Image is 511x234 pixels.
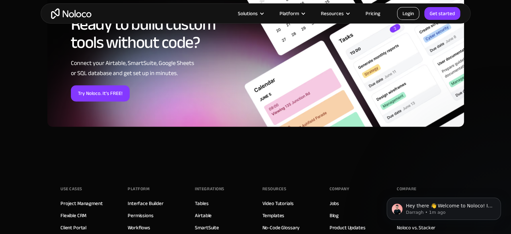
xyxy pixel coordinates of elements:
[71,85,130,101] a: Try Noloco. It's FREE!
[71,58,241,78] div: Connect your Airtable, SmartSuite, Google Sheets or SQL database and get set up in minutes.
[262,199,294,208] a: Video Tutorials
[128,223,150,232] a: Workflows
[195,223,219,232] a: SmartSuite
[397,223,435,232] a: Noloco vs. Stacker
[271,9,312,18] div: Platform
[238,9,258,18] div: Solutions
[60,223,86,232] a: Client Portal
[195,211,212,220] a: Airtable
[60,199,102,208] a: Project Managment
[195,199,208,208] a: Tables
[357,9,389,18] a: Pricing
[51,8,91,19] a: home
[71,15,241,52] h2: Ready to build custom tools without code?
[262,184,287,194] div: Resources
[60,211,86,220] a: Flexible CRM
[128,211,153,220] a: Permissions
[377,183,511,231] iframe: Intercom notifications message
[312,9,357,18] div: Resources
[321,9,344,18] div: Resources
[262,211,285,220] a: Templates
[128,199,163,208] a: Interface Builder
[330,199,339,208] a: Jobs
[330,184,349,194] div: Company
[424,7,460,20] a: Get started
[397,7,419,20] a: Login
[330,211,339,220] a: Blog
[128,184,150,194] div: Platform
[330,223,366,232] a: Product Updates
[60,184,82,194] div: Use Cases
[229,9,271,18] div: Solutions
[280,9,299,18] div: Platform
[195,184,224,194] div: INTEGRATIONS
[262,223,300,232] a: No-Code Glossary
